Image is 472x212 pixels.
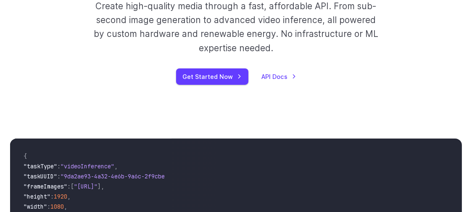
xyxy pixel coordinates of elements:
[71,183,74,190] span: [
[61,173,188,180] span: "9da2ae93-4a32-4e6b-9a6c-2f9cbeb62301"
[176,68,248,85] a: Get Started Now
[67,193,71,200] span: ,
[114,162,118,170] span: ,
[24,203,47,210] span: "width"
[57,173,61,180] span: :
[24,152,27,160] span: {
[61,162,114,170] span: "videoInference"
[24,162,57,170] span: "taskType"
[47,203,50,210] span: :
[50,193,54,200] span: :
[57,162,61,170] span: :
[50,203,64,210] span: 1080
[67,183,71,190] span: :
[262,72,296,81] a: API Docs
[74,183,98,190] span: "[URL]"
[24,183,67,190] span: "frameImages"
[24,193,50,200] span: "height"
[54,193,67,200] span: 1920
[64,203,67,210] span: ,
[24,173,57,180] span: "taskUUID"
[101,183,104,190] span: ,
[98,183,101,190] span: ]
